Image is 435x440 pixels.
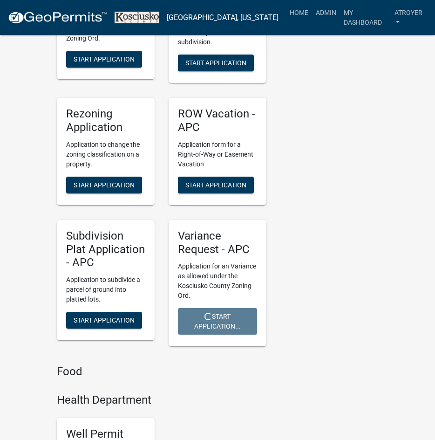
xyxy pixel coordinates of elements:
p: Application for an Variance as allowed under the Kosciusko County Zoning Ord. [178,261,257,301]
p: Application to subdivide a parcel of ground into platted lots. [66,275,145,304]
h5: Rezoning Application [66,107,145,134]
a: Home [286,4,312,21]
button: Start Application [178,177,254,193]
button: Start Application [178,55,254,71]
h4: Food [57,365,266,378]
h5: ROW Vacation - APC [178,107,257,134]
button: Start Application [66,51,142,68]
h4: Health Department [57,393,266,407]
a: atroyer [391,4,428,31]
img: Kosciusko County, Indiana [115,12,159,23]
span: Start Application [74,316,135,324]
p: Application form for a Right-of-Way or Easement Vacation [178,140,257,169]
p: Application to change the zoning classification on a property. [66,140,145,169]
a: My Dashboard [340,4,391,31]
h5: Subdivision Plat Application - APC [66,229,145,269]
span: Start Application... [194,313,241,330]
span: Start Application [185,181,246,188]
button: Start Application... [178,308,257,335]
a: Admin [312,4,340,21]
button: Start Application [66,312,142,329]
h5: Variance Request - APC [178,229,257,256]
span: Start Application [185,59,246,67]
span: Start Application [74,55,135,63]
button: Start Application [66,177,142,193]
span: Start Application [74,181,135,188]
a: [GEOGRAPHIC_DATA], [US_STATE] [167,10,279,26]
